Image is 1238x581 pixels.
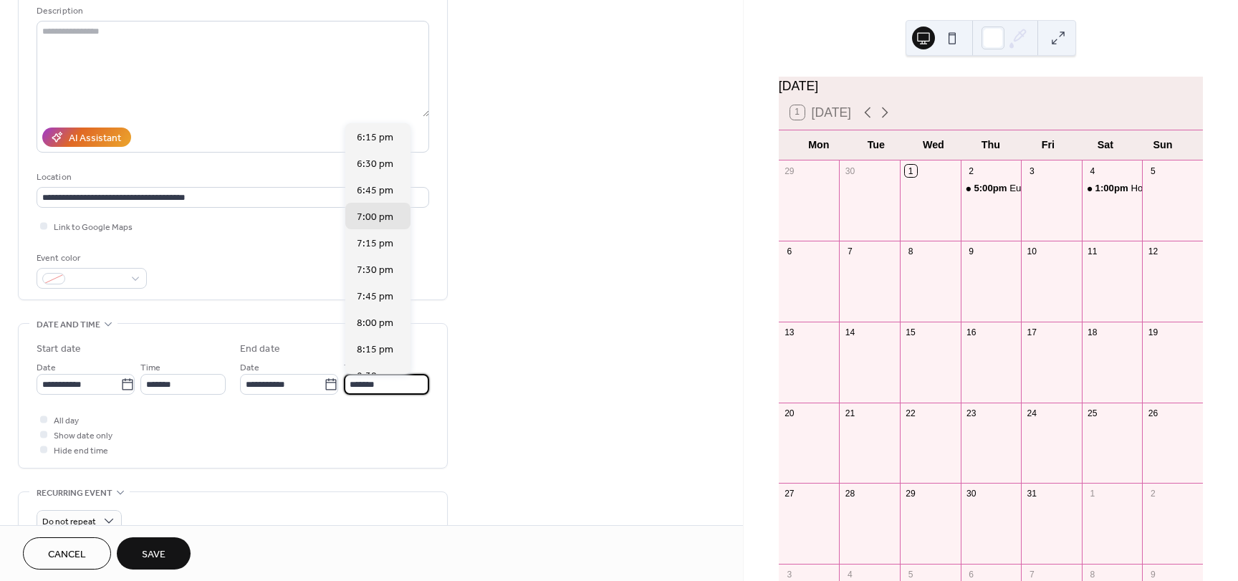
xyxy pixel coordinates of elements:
[974,182,1009,195] span: 5:00pm
[357,369,393,384] span: 8:30 pm
[965,488,977,500] div: 30
[965,246,977,258] div: 9
[142,547,165,562] span: Save
[1019,130,1077,160] div: Fri
[240,342,280,357] div: End date
[783,327,795,339] div: 13
[905,327,917,339] div: 15
[1147,327,1159,339] div: 19
[357,289,393,304] span: 7:45 pm
[357,316,393,331] span: 8:00 pm
[783,488,795,500] div: 27
[1009,182,1127,195] div: Eudora Taproom Fundraiser
[844,568,856,580] div: 4
[37,360,56,375] span: Date
[783,407,795,419] div: 20
[783,568,795,580] div: 3
[240,360,259,375] span: Date
[962,130,1019,160] div: Thu
[357,183,393,198] span: 6:45 pm
[37,170,426,185] div: Location
[1134,130,1191,160] div: Sun
[69,131,121,146] div: AI Assistant
[117,537,191,570] button: Save
[1086,246,1098,258] div: 11
[1147,165,1159,177] div: 5
[844,407,856,419] div: 21
[1082,182,1143,195] div: Hollywood Feed-Dayton Adoption Event
[905,568,917,580] div: 5
[37,4,426,19] div: Description
[357,263,393,278] span: 7:30 pm
[37,251,144,266] div: Event color
[54,220,133,235] span: Link to Google Maps
[42,128,131,147] button: AI Assistant
[1026,407,1038,419] div: 24
[905,130,962,160] div: Wed
[1026,246,1038,258] div: 10
[783,165,795,177] div: 29
[1147,246,1159,258] div: 12
[357,236,393,251] span: 7:15 pm
[357,342,393,357] span: 8:15 pm
[357,210,393,225] span: 7:00 pm
[1026,327,1038,339] div: 17
[790,130,848,160] div: Mon
[1147,568,1159,580] div: 9
[140,360,160,375] span: Time
[54,428,112,443] span: Show date only
[1086,488,1098,500] div: 1
[848,130,905,160] div: Tue
[1095,182,1131,195] span: 1:00pm
[1147,407,1159,419] div: 26
[965,327,977,339] div: 16
[23,537,111,570] button: Cancel
[1086,407,1098,419] div: 25
[54,413,79,428] span: All day
[1086,327,1098,339] div: 18
[37,486,112,501] span: Recurring event
[54,443,108,458] span: Hide end time
[1077,130,1134,160] div: Sat
[357,157,393,172] span: 6:30 pm
[1026,165,1038,177] div: 3
[37,342,81,357] div: Start date
[1086,568,1098,580] div: 8
[965,407,977,419] div: 23
[357,130,393,145] span: 6:15 pm
[1026,488,1038,500] div: 31
[42,514,96,530] span: Do not repeat
[965,568,977,580] div: 6
[344,360,364,375] span: Time
[1086,165,1098,177] div: 4
[965,165,977,177] div: 2
[905,246,917,258] div: 8
[844,488,856,500] div: 28
[48,547,86,562] span: Cancel
[1147,488,1159,500] div: 2
[1026,568,1038,580] div: 7
[844,165,856,177] div: 30
[905,165,917,177] div: 1
[783,246,795,258] div: 6
[905,407,917,419] div: 22
[905,488,917,500] div: 29
[779,77,1203,95] div: [DATE]
[37,317,100,332] span: Date and time
[844,327,856,339] div: 14
[961,182,1022,195] div: Eudora Taproom Fundraiser
[844,246,856,258] div: 7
